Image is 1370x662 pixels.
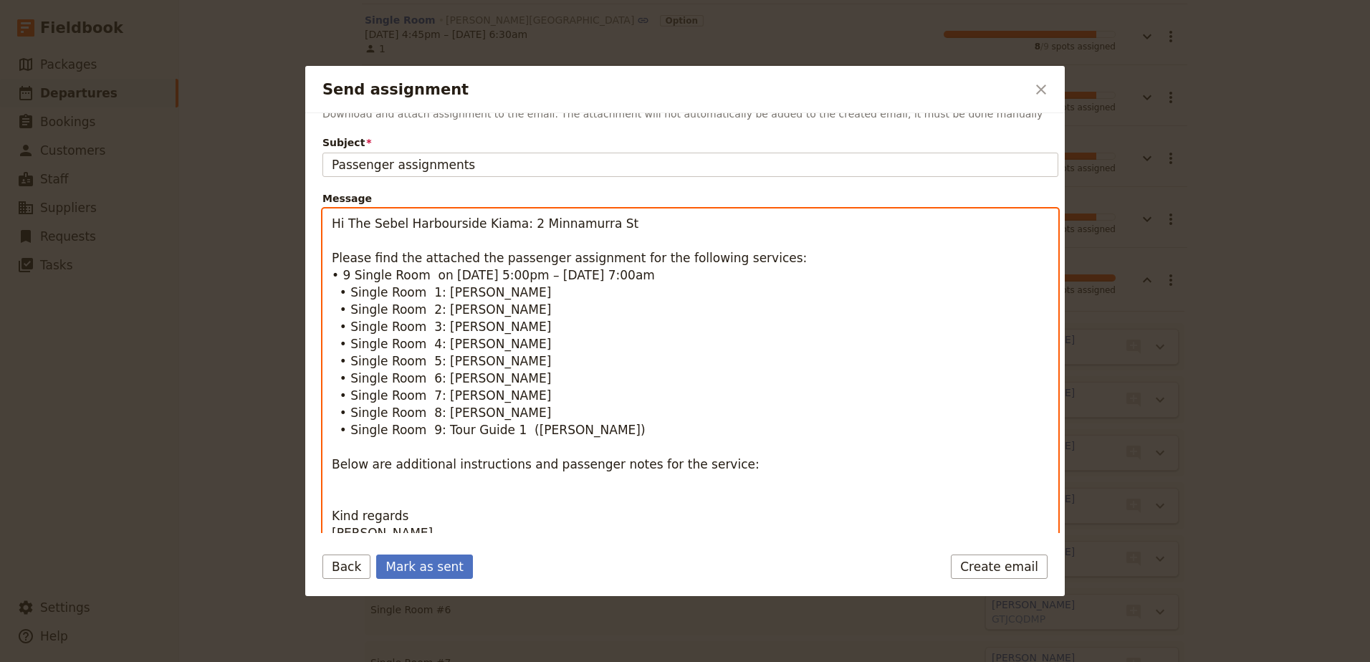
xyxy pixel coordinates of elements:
[322,79,1026,100] h2: Send assignment
[322,107,1058,121] p: Download and attach assignment to the email. The attachment will not automatically be added to th...
[322,555,370,579] button: Back
[376,555,473,579] button: Mark as sent
[322,135,1058,150] span: Subject
[322,153,1058,177] input: Subject
[322,208,1058,548] textarea: Message
[322,191,1058,206] span: Message
[1029,77,1053,102] button: Close dialog
[951,555,1048,579] a: Create email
